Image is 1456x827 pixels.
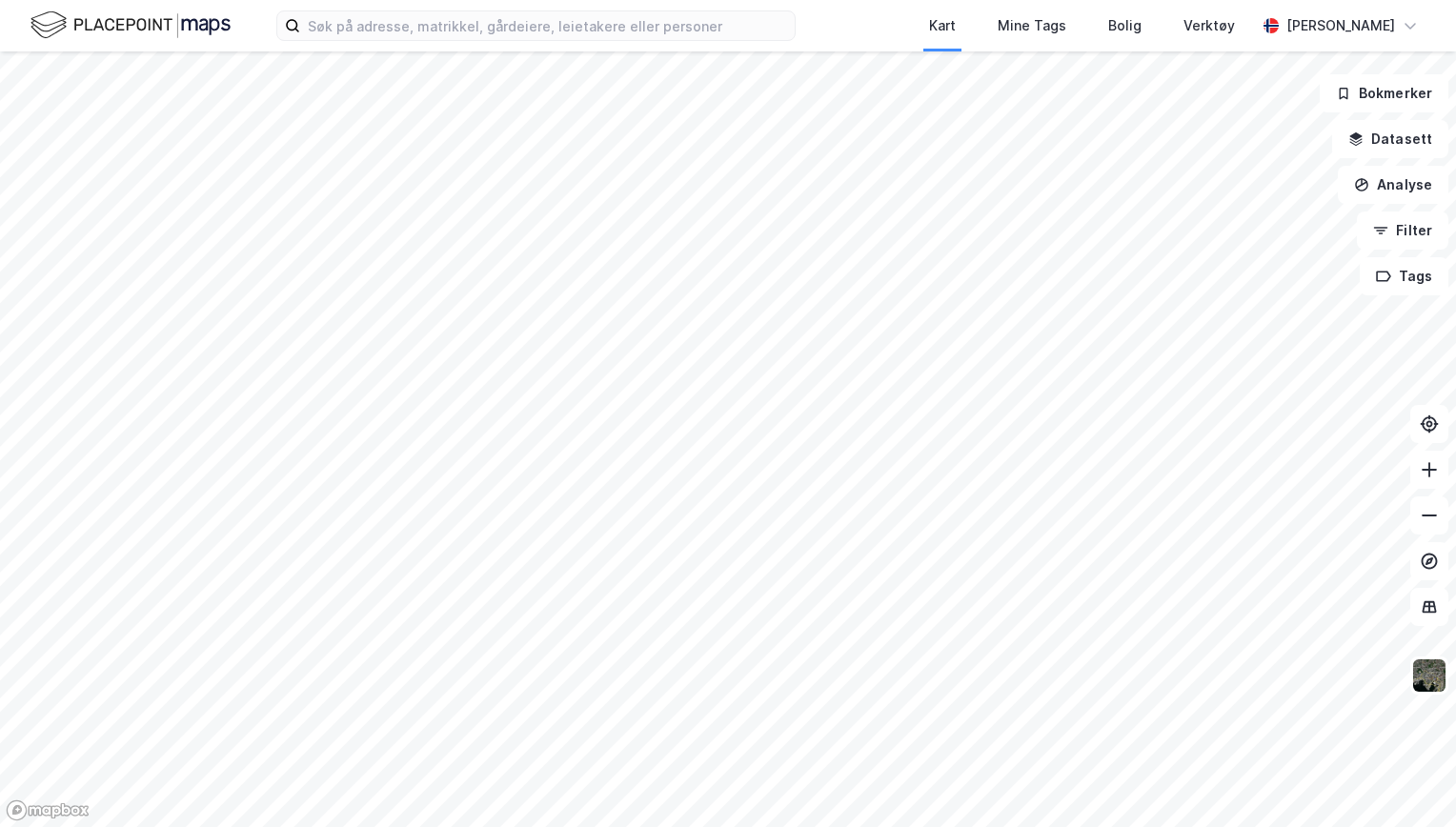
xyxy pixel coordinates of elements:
[1361,736,1456,827] div: Kontrollprogram for chat
[1286,14,1395,37] div: [PERSON_NAME]
[300,11,795,40] input: Søk på adresse, matrikkel, gårdeiere, leietakere eller personer
[1361,736,1456,827] iframe: Chat Widget
[1183,14,1235,37] div: Verktøy
[1108,14,1142,37] div: Bolig
[30,9,231,42] img: logo.f888ab2527a4732fd821a326f86c7f29.svg
[929,14,956,37] div: Kart
[998,14,1066,37] div: Mine Tags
